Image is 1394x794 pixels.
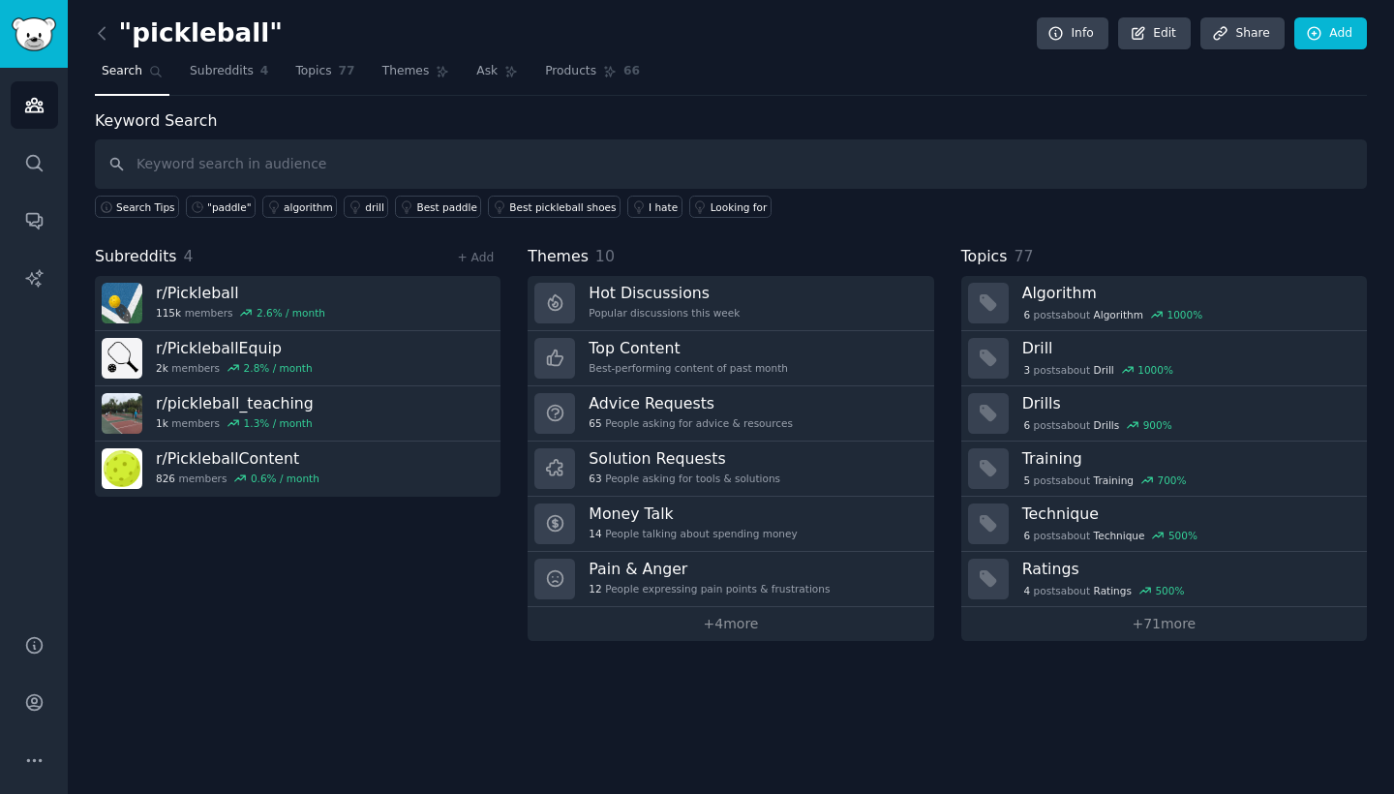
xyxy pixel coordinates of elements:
div: 0.6 % / month [251,472,319,485]
div: 500 % [1168,529,1197,542]
div: 900 % [1143,418,1172,432]
h2: "pickleball" [95,18,283,49]
span: 6 [1023,308,1030,321]
img: PickleballContent [102,448,142,489]
div: members [156,306,325,320]
h3: Top Content [589,338,788,358]
span: 66 [623,63,640,80]
span: 77 [339,63,355,80]
span: 77 [1014,247,1033,265]
div: 700 % [1158,473,1187,487]
a: r/PickleballEquip2kmembers2.8% / month [95,331,500,386]
span: Topics [295,63,331,80]
span: Drill [1094,363,1114,377]
div: Looking for [711,200,768,214]
a: +71more [961,607,1367,641]
h3: Advice Requests [589,393,793,413]
span: 1k [156,416,168,430]
span: 6 [1023,418,1030,432]
span: Subreddits [190,63,254,80]
div: "paddle" [207,200,251,214]
a: Info [1037,17,1108,50]
span: Topics [961,245,1008,269]
div: members [156,416,314,430]
a: Products66 [538,56,647,96]
h3: Money Talk [589,504,797,524]
button: Search Tips [95,196,179,218]
div: 1000 % [1137,363,1173,377]
a: r/pickleball_teaching1kmembers1.3% / month [95,386,500,442]
a: Share [1200,17,1284,50]
div: 1.3 % / month [244,416,313,430]
a: Best pickleball shoes [488,196,621,218]
h3: Hot Discussions [589,283,740,303]
a: Subreddits4 [183,56,275,96]
div: post s about [1022,527,1199,544]
a: Algorithm6postsaboutAlgorithm1000% [961,276,1367,331]
div: post s about [1022,306,1204,323]
a: +4more [528,607,933,641]
div: members [156,361,313,375]
h3: Pain & Anger [589,559,830,579]
span: 5 [1023,473,1030,487]
a: r/Pickleball115kmembers2.6% / month [95,276,500,331]
div: I hate [649,200,678,214]
img: pickleball_teaching [102,393,142,434]
span: 63 [589,472,601,485]
span: 4 [1023,584,1030,597]
div: People asking for advice & resources [589,416,793,430]
div: Popular discussions this week [589,306,740,320]
span: Ask [476,63,498,80]
a: Ask [470,56,525,96]
span: Search [102,63,142,80]
a: Top ContentBest-performing content of past month [528,331,933,386]
div: members [156,472,319,485]
h3: Ratings [1022,559,1353,579]
h3: Drills [1022,393,1353,413]
h3: Algorithm [1022,283,1353,303]
span: Ratings [1094,584,1132,597]
div: post s about [1022,582,1187,599]
div: 2.8 % / month [244,361,313,375]
a: Technique6postsaboutTechnique500% [961,497,1367,552]
a: Add [1294,17,1367,50]
h3: Technique [1022,504,1353,524]
input: Keyword search in audience [95,139,1367,189]
span: 3 [1023,363,1030,377]
span: Subreddits [95,245,177,269]
span: 65 [589,416,601,430]
a: Looking for [689,196,772,218]
div: 1000 % [1167,308,1203,321]
div: People talking about spending money [589,527,797,540]
a: Edit [1118,17,1191,50]
a: "paddle" [186,196,256,218]
img: PickleballEquip [102,338,142,379]
div: People expressing pain points & frustrations [589,582,830,595]
img: GummySearch logo [12,17,56,51]
a: Search [95,56,169,96]
div: post s about [1022,416,1174,434]
span: 115k [156,306,181,320]
span: 6 [1023,529,1030,542]
a: algorithm [262,196,337,218]
a: Hot DiscussionsPopular discussions this week [528,276,933,331]
a: Solution Requests63People asking for tools & solutions [528,442,933,497]
span: 10 [595,247,615,265]
span: Search Tips [116,200,175,214]
div: post s about [1022,361,1175,379]
div: 2.6 % / month [257,306,325,320]
div: Best pickleball shoes [509,200,616,214]
span: Themes [528,245,589,269]
a: Ratings4postsaboutRatings500% [961,552,1367,607]
h3: Solution Requests [589,448,780,469]
span: 4 [260,63,269,80]
h3: r/ pickleball_teaching [156,393,314,413]
span: Products [545,63,596,80]
img: Pickleball [102,283,142,323]
h3: r/ PickleballEquip [156,338,313,358]
a: Advice Requests65People asking for advice & resources [528,386,933,442]
span: Themes [382,63,430,80]
div: Best-performing content of past month [589,361,788,375]
a: Training5postsaboutTraining700% [961,442,1367,497]
span: Technique [1094,529,1145,542]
